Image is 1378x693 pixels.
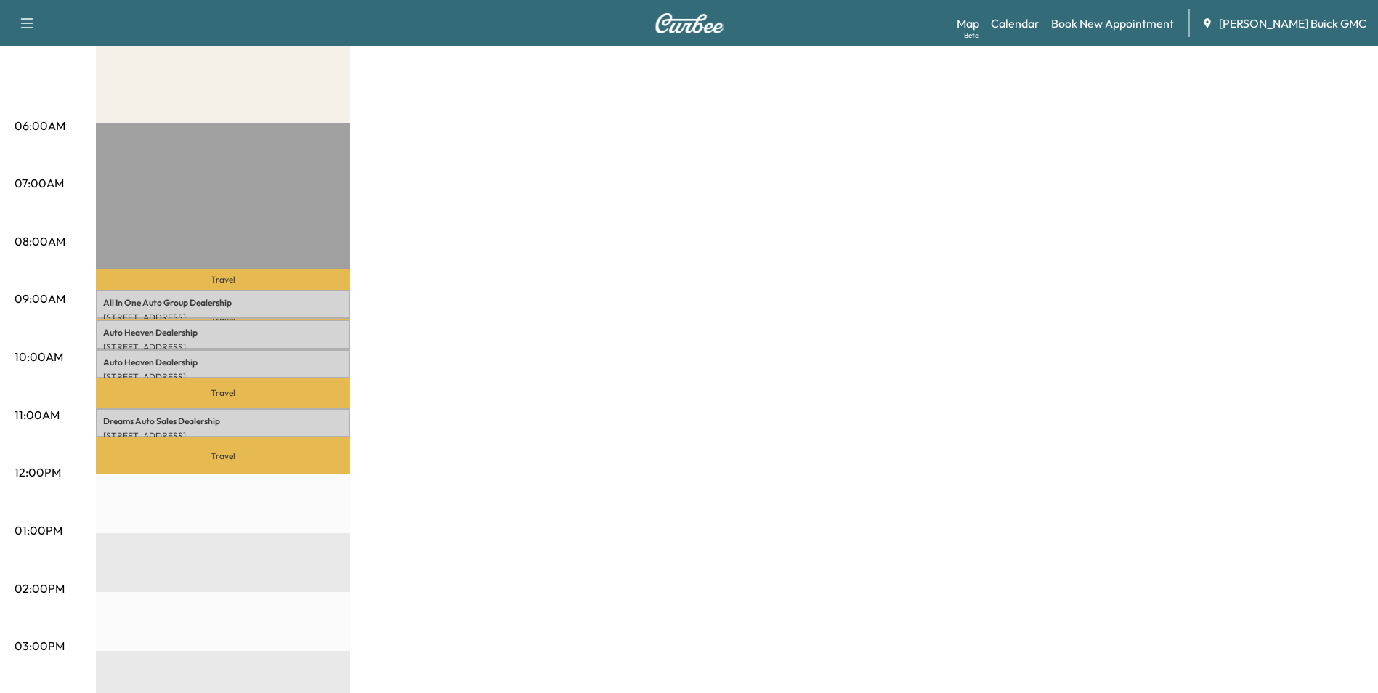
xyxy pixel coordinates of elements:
[1219,15,1366,32] span: [PERSON_NAME] Buick GMC
[1051,15,1174,32] a: Book New Appointment
[96,269,350,289] p: Travel
[96,319,350,320] p: Travel
[103,341,343,353] p: [STREET_ADDRESS]
[15,117,65,134] p: 06:00AM
[103,357,343,368] p: Auto Heaven Dealership
[103,430,343,442] p: [STREET_ADDRESS]
[15,348,63,365] p: 10:00AM
[15,174,64,192] p: 07:00AM
[964,30,979,41] div: Beta
[15,406,60,423] p: 11:00AM
[654,13,724,33] img: Curbee Logo
[103,312,343,323] p: [STREET_ADDRESS]
[15,232,65,250] p: 08:00AM
[103,297,343,309] p: All In One Auto Group Dealership
[991,15,1039,32] a: Calendar
[15,522,62,539] p: 01:00PM
[103,327,343,339] p: Auto Heaven Dealership
[96,378,350,408] p: Travel
[957,15,979,32] a: MapBeta
[103,416,343,427] p: Dreams Auto Sales Dealership
[15,463,61,481] p: 12:00PM
[15,290,65,307] p: 09:00AM
[15,580,65,597] p: 02:00PM
[103,371,343,383] p: [STREET_ADDRESS]
[15,637,65,654] p: 03:00PM
[96,437,350,474] p: Travel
